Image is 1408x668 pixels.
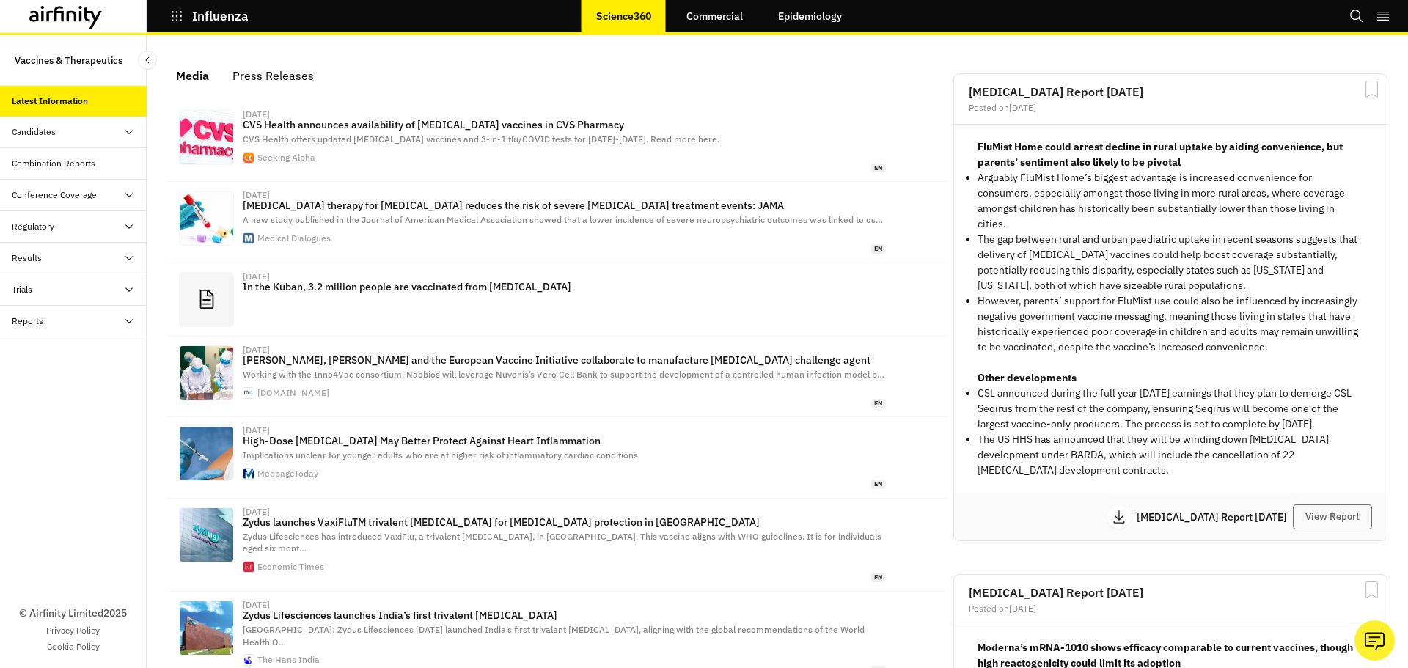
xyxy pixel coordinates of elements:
p: The US HHS has announced that they will be winding down [MEDICAL_DATA] development under BARDA, w... [978,432,1363,478]
div: Latest Information [12,95,88,108]
div: Press Releases [232,65,314,87]
div: The Hans India [257,656,320,664]
img: 117275.jpg [180,427,233,480]
div: Seeking Alpha [257,153,315,162]
p: Influenza [192,10,249,23]
button: Close Sidebar [138,51,157,70]
img: naobios-nuvonis-and-european-vaccine-initiative.jpg [180,346,233,400]
div: Posted on [DATE] [969,103,1372,112]
button: View Report [1293,504,1372,529]
div: [DATE] [243,110,270,119]
p: Zydus Lifesciences launches India’s first trivalent [MEDICAL_DATA] [243,609,886,621]
a: [DATE]Zydus launches VaxiFluTM trivalent [MEDICAL_DATA] for [MEDICAL_DATA] protection in [GEOGRAP... [167,499,947,592]
img: et.jpg [243,562,254,572]
div: Regulatory [12,220,54,233]
a: [DATE]CVS Health announces availability of [MEDICAL_DATA] vaccines in CVS PharmacyCVS Health offe... [167,101,947,182]
img: 1581621-zydus.jpg [180,601,233,655]
span: en [871,399,886,408]
div: Candidates [12,125,56,139]
p: CSL announced during the full year [DATE] earnings that they plan to demerge CSL Seqirus from the... [978,386,1363,432]
span: en [871,244,886,254]
h2: [MEDICAL_DATA] Report [DATE] [969,86,1372,98]
div: Medical Dialogues [257,234,331,243]
svg: Bookmark Report [1363,581,1381,599]
div: Media [176,65,209,87]
div: Combination Reports [12,157,95,170]
span: CVS Health offers updated [MEDICAL_DATA] vaccines and 3-in-1 flu/COVID tests for [DATE]-[DATE]. R... [243,133,719,144]
div: Reports [12,315,43,328]
a: [DATE]High-Dose [MEDICAL_DATA] May Better Protect Against Heart InflammationImplications unclear ... [167,417,947,498]
a: [DATE]In the Kuban, 3.2 million people are vaccinated from [MEDICAL_DATA] [167,263,947,337]
span: Zydus Lifesciences has introduced VaxiFlu, a trivalent [MEDICAL_DATA], in [GEOGRAPHIC_DATA]. This... [243,531,881,554]
span: A new study published in the Journal of American Medical Association showed that a lower incidenc... [243,214,883,225]
div: Results [12,252,42,265]
img: 202074-rapid-influenza-tests.jpg [180,191,233,245]
div: Posted on [DATE] [969,604,1372,613]
button: Search [1349,4,1364,29]
svg: Bookmark Report [1363,80,1381,98]
div: MedpageToday [257,469,318,478]
div: [DOMAIN_NAME] [257,389,329,397]
div: [DATE] [243,272,270,281]
span: en [871,164,886,173]
p: The gap between rural and urban paediatric uptake in recent seasons suggests that delivery of [ME... [978,232,1363,293]
div: [DATE] [243,345,270,354]
strong: FluMist Home could arrest decline in rural uptake by aiding convenience, but parents’ sentiment a... [978,140,1343,169]
span: en [871,480,886,489]
span: en [871,573,886,582]
div: Trials [12,283,32,296]
span: [GEOGRAPHIC_DATA]: Zydus Lifesciences [DATE] launched India’s first trivalent [MEDICAL_DATA], ali... [243,624,865,647]
div: Economic Times [257,562,324,571]
a: [DATE][PERSON_NAME], [PERSON_NAME] and the European Vaccine Initiative collaborate to manufacture... [167,337,947,417]
div: [DATE] [243,426,270,435]
img: image_1225090614.jpg [180,111,233,164]
img: favicon.ico [243,388,254,398]
div: [DATE] [243,601,270,609]
a: [DATE][MEDICAL_DATA] therapy for [MEDICAL_DATA] reduces the risk of severe [MEDICAL_DATA] treatme... [167,182,947,263]
a: Cookie Policy [47,640,100,653]
p: Vaccines & Therapeutics [15,47,122,74]
p: [PERSON_NAME], [PERSON_NAME] and the European Vaccine Initiative collaborate to manufacture [MEDI... [243,354,886,366]
p: [MEDICAL_DATA] therapy for [MEDICAL_DATA] reduces the risk of severe [MEDICAL_DATA] treatment eve... [243,199,886,211]
p: Science360 [596,10,651,22]
div: [DATE] [243,507,270,516]
p: High-Dose [MEDICAL_DATA] May Better Protect Against Heart Inflammation [243,435,886,447]
img: favicon.svg [243,469,254,479]
img: zydus-launches-vaxiflutm-trivalent-influenza-vaccine-for-flu-protection-in-india.jpg [180,508,233,562]
p: In the Kuban, 3.2 million people are vaccinated from [MEDICAL_DATA] [243,281,886,293]
button: Influenza [170,4,249,29]
p: [MEDICAL_DATA] Report [DATE] [1137,512,1293,522]
p: Arguably FluMist Home’s biggest advantage is increased convenience for consumers, especially amon... [978,170,1363,232]
strong: Other developments [978,371,1077,384]
span: Working with the Inno4Vac consortium, Naobios will leverage Nuvonis’s Vero Cell Bank to support t... [243,369,884,380]
button: Ask our analysts [1354,620,1395,661]
p: CVS Health announces availability of [MEDICAL_DATA] vaccines in CVS Pharmacy [243,119,886,131]
img: favicon.ico [243,655,254,665]
p: Zydus launches VaxiFluTM trivalent [MEDICAL_DATA] for [MEDICAL_DATA] protection in [GEOGRAPHIC_DATA] [243,516,886,528]
p: © Airfinity Limited 2025 [19,606,127,621]
img: favicon.ico [243,233,254,243]
span: Implications unclear for younger adults who are at higher risk of inflammatory cardiac conditions [243,449,638,460]
a: Privacy Policy [46,624,100,637]
div: Conference Coverage [12,188,97,202]
div: [DATE] [243,191,270,199]
p: However, parents’ support for FluMist use could also be influenced by increasingly negative gover... [978,293,1363,355]
h2: [MEDICAL_DATA] Report [DATE] [969,587,1372,598]
img: favicon-192x192.png [243,153,254,163]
